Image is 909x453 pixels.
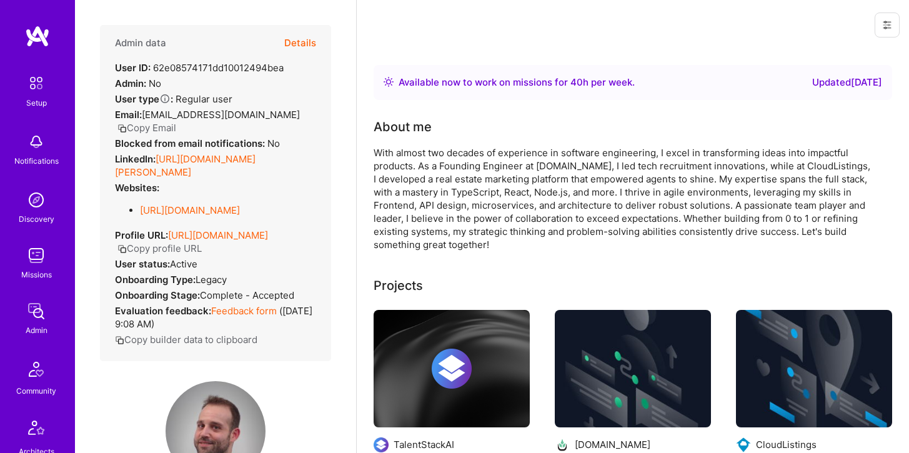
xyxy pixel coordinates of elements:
strong: Profile URL: [115,229,168,241]
a: [URL][DOMAIN_NAME] [168,229,268,241]
button: Details [284,25,316,61]
strong: Onboarding Type: [115,274,196,286]
i: icon Copy [117,244,127,254]
div: CloudListings [756,438,817,451]
img: Community [21,354,51,384]
span: legacy [196,274,227,286]
button: Copy profile URL [117,242,202,255]
div: About me [374,117,432,136]
img: Company logo [555,437,570,452]
strong: Blocked from email notifications: [115,137,267,149]
i: icon Copy [117,124,127,133]
img: Sprout.hr [555,310,711,427]
img: setup [23,70,49,96]
div: Updated [DATE] [812,75,882,90]
img: teamwork [24,243,49,268]
i: Help [159,93,171,104]
div: Setup [26,96,47,109]
div: Projects [374,276,423,295]
div: TalentStackAI [394,438,454,451]
span: Active [170,258,197,270]
strong: Onboarding Stage: [115,289,200,301]
img: Company logo [374,437,389,452]
div: 62e08574171dd10012494bea [115,61,284,74]
span: 40 [570,76,583,88]
i: icon Copy [115,336,124,345]
img: CloudListings [736,310,892,427]
a: [URL][DOMAIN_NAME][PERSON_NAME] [115,153,256,178]
a: [URL][DOMAIN_NAME] [140,204,240,216]
span: Complete - Accepted [200,289,294,301]
img: Company logo [736,437,751,452]
strong: Evaluation feedback: [115,305,211,317]
img: cover [374,310,530,427]
img: admin teamwork [24,299,49,324]
div: Discovery [19,212,54,226]
strong: LinkedIn: [115,153,156,165]
div: No [115,77,161,90]
div: Available now to work on missions for h per week . [399,75,635,90]
img: discovery [24,187,49,212]
div: Admin [26,324,47,337]
div: [DOMAIN_NAME] [575,438,650,451]
div: Missions [21,268,52,281]
img: Company logo [432,349,472,389]
img: Architects [21,415,51,445]
strong: Websites: [115,182,159,194]
img: logo [25,25,50,47]
div: With almost two decades of experience in software engineering, I excel in transforming ideas into... [374,146,873,251]
div: ( [DATE] 9:08 AM ) [115,304,316,331]
img: bell [24,129,49,154]
strong: User status: [115,258,170,270]
span: [EMAIL_ADDRESS][DOMAIN_NAME] [142,109,300,121]
div: Regular user [115,92,232,106]
div: Notifications [14,154,59,167]
strong: User ID: [115,62,151,74]
button: Copy builder data to clipboard [115,333,257,346]
strong: User type : [115,93,173,105]
img: Availability [384,77,394,87]
div: No [115,137,280,150]
div: Community [16,384,56,397]
strong: Email: [115,109,142,121]
h4: Admin data [115,37,166,49]
strong: Admin: [115,77,146,89]
button: Copy Email [117,121,176,134]
a: Feedback form [211,305,277,317]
